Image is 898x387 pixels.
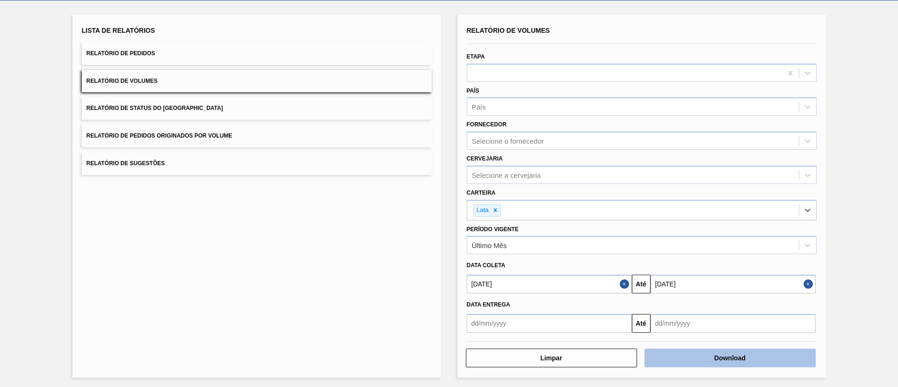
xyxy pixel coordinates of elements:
[467,121,507,128] label: Fornecedor
[472,103,486,111] div: País
[645,349,816,367] button: Download
[804,275,816,293] button: Close
[87,78,158,84] span: Relatório de Volumes
[467,155,503,162] label: Cervejaria
[82,70,432,93] button: Relatório de Volumes
[474,204,490,216] div: Lata
[87,50,155,57] span: Relatório de Pedidos
[472,241,507,249] div: Último Mês
[467,27,550,34] span: Relatório de Volumes
[467,53,485,60] label: Etapa
[82,42,432,65] button: Relatório de Pedidos
[467,301,510,308] span: Data Entrega
[87,160,165,167] span: Relatório de Sugestões
[87,105,223,111] span: Relatório de Status do [GEOGRAPHIC_DATA]
[82,97,432,120] button: Relatório de Status do [GEOGRAPHIC_DATA]
[472,137,544,145] div: Selecione o fornecedor
[620,275,632,293] button: Close
[467,88,479,94] label: País
[467,190,496,196] label: Carteira
[467,275,632,293] input: dd/mm/yyyy
[82,124,432,147] button: Relatório de Pedidos Originados por Volume
[467,314,632,333] input: dd/mm/yyyy
[467,226,519,233] label: Período Vigente
[651,275,816,293] input: dd/mm/yyyy
[467,262,506,269] span: Data coleta
[82,27,155,34] span: Lista de Relatórios
[632,275,651,293] button: Até
[82,152,432,175] button: Relatório de Sugestões
[632,314,651,333] button: Até
[472,171,541,179] div: Selecione a cervejaria
[87,132,232,139] span: Relatório de Pedidos Originados por Volume
[466,349,637,367] button: Limpar
[651,314,816,333] input: dd/mm/yyyy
